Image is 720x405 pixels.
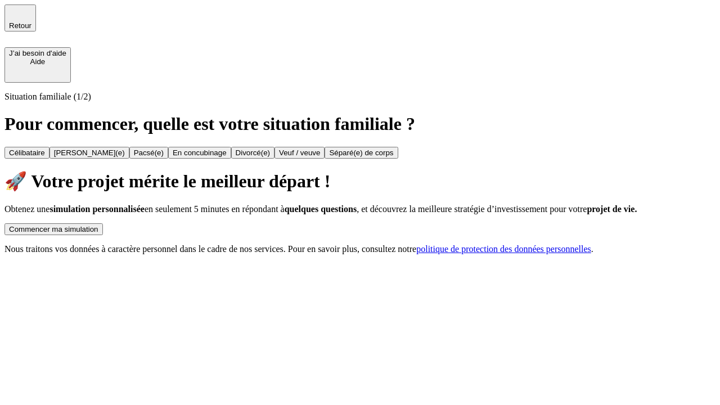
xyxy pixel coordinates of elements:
[4,223,103,235] button: Commencer ma simulation
[9,225,98,233] div: Commencer ma simulation
[591,244,593,254] span: .
[357,204,587,214] span: , et découvrez la meilleure stratégie d’investissement pour votre
[4,204,49,214] span: Obtenez une
[4,244,416,254] span: Nous traitons vos données à caractère personnel dans le cadre de nos services. Pour en savoir plu...
[285,204,357,214] span: quelques questions
[4,170,715,192] h1: 🚀 Votre projet mérite le meilleur départ !
[587,204,637,214] span: projet de vie.
[416,244,591,254] a: politique de protection des données personnelles
[49,204,144,214] span: simulation personnalisée
[145,204,285,214] span: en seulement 5 minutes en répondant à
